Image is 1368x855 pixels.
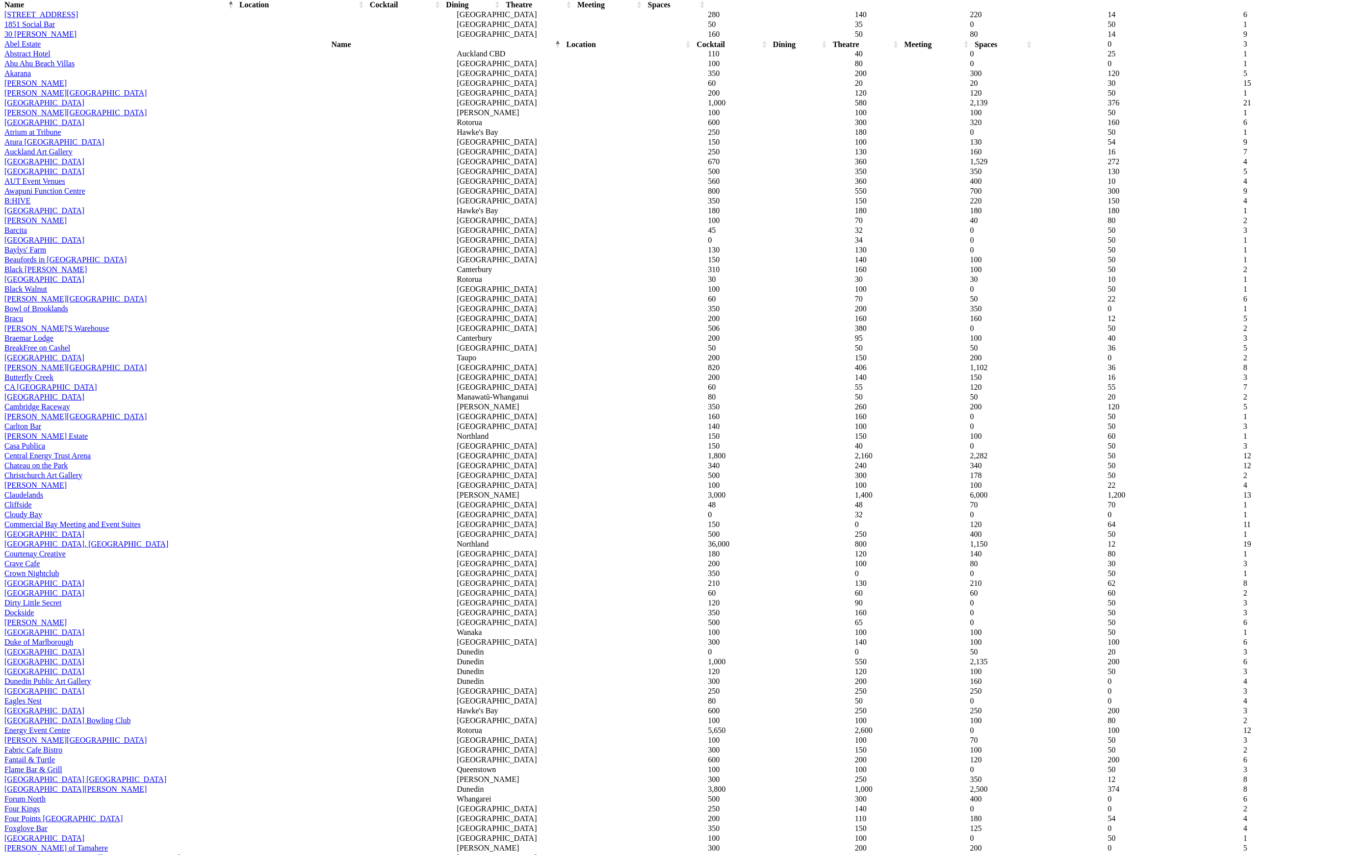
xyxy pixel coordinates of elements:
a: [GEOGRAPHIC_DATA] [4,393,84,401]
td: [GEOGRAPHIC_DATA] [456,69,707,78]
td: 0 [1107,304,1243,314]
a: [GEOGRAPHIC_DATA] [4,157,84,166]
td: 50 [707,343,854,353]
td: 1 [1243,235,1364,245]
td: [GEOGRAPHIC_DATA] [456,167,707,176]
a: Abel Estate [4,40,41,48]
td: [GEOGRAPHIC_DATA] [456,304,707,314]
a: Fantail & Turtle [4,755,55,764]
td: 50 [1107,324,1243,333]
td: 4 [1243,157,1364,167]
td: 150 [707,137,854,147]
td: 550 [854,186,970,196]
td: 5 [1243,167,1364,176]
td: 100 [854,108,970,118]
td: [GEOGRAPHIC_DATA] [456,137,707,147]
td: 1,000 [707,98,854,108]
a: B:HIVE [4,197,30,205]
th: Cocktail: activate to sort column ascending [696,40,773,50]
th: Location: activate to sort column ascending [566,40,696,50]
td: 10 [1107,176,1243,186]
td: 360 [854,157,970,167]
td: [GEOGRAPHIC_DATA] [456,186,707,196]
td: 16 [1107,147,1243,157]
td: [GEOGRAPHIC_DATA] [456,78,707,88]
a: Cambridge Raceway [4,402,70,411]
a: [PERSON_NAME] [4,618,67,627]
a: Cloudy Bay [4,510,42,519]
a: [STREET_ADDRESS] [4,10,78,19]
td: 100 [854,137,970,147]
a: Foxglove Bar [4,824,48,832]
td: 1 [1243,284,1364,294]
td: 0 [969,235,1107,245]
td: 350 [854,167,970,176]
a: Butterfly Creek [4,373,53,381]
td: 0 [969,59,1107,69]
td: [GEOGRAPHIC_DATA] [456,157,707,167]
td: 5 [1243,314,1364,324]
td: 120 [854,88,970,98]
th: Dining: activate to sort column ascending [773,40,832,50]
td: 25 [1107,49,1243,59]
td: 560 [707,176,854,186]
td: 5 [1243,343,1364,353]
td: 310 [707,265,854,275]
td: 180 [1107,206,1243,216]
td: 0 [969,49,1107,59]
td: 7 [1243,147,1364,157]
a: [GEOGRAPHIC_DATA] [4,206,84,215]
td: 100 [969,108,1107,118]
a: [PERSON_NAME] [4,79,67,87]
td: 200 [854,304,970,314]
td: 50 [969,343,1107,353]
td: 300 [854,118,970,127]
a: Dockside [4,608,34,617]
td: Rotorua [456,275,707,284]
td: 45 [707,226,854,235]
td: 40 [1107,333,1243,343]
td: 30 [854,275,970,284]
a: [GEOGRAPHIC_DATA] [4,648,84,656]
a: Baylys' Farm [4,246,46,254]
a: Christchurch Art Gallery [4,471,82,479]
td: 1 [1243,127,1364,137]
a: Flame Bar & Grill [4,765,62,774]
td: 360 [854,176,970,186]
td: 50 [1107,245,1243,255]
td: 50 [1107,88,1243,98]
a: [PERSON_NAME][GEOGRAPHIC_DATA] [4,412,147,421]
td: [GEOGRAPHIC_DATA] [456,98,707,108]
td: Taupo [456,353,707,363]
td: [GEOGRAPHIC_DATA] [456,147,707,157]
td: 250 [707,147,854,157]
a: Four Points [GEOGRAPHIC_DATA] [4,814,123,823]
a: Barcita [4,226,27,234]
th: Theatre: activate to sort column ascending [832,40,904,50]
td: 1 [1243,206,1364,216]
td: 100 [969,333,1107,343]
a: [GEOGRAPHIC_DATA], [GEOGRAPHIC_DATA] [4,540,168,548]
td: 0 [969,324,1107,333]
td: 150 [854,196,970,206]
td: 30 [969,275,1107,284]
td: 50 [1107,20,1243,29]
td: 80 [969,29,1107,39]
td: [GEOGRAPHIC_DATA] [456,10,707,20]
a: Commercial Bay Meeting and Event Suites [4,520,141,528]
td: 20 [969,78,1107,88]
td: 20 [854,78,970,88]
a: Bowl of Brooklands [4,304,68,313]
a: Black Walnut [4,285,47,293]
a: Energy Event Centre [4,726,70,734]
td: 160 [969,147,1107,157]
td: 700 [969,186,1107,196]
a: Akarana [4,69,31,77]
td: 9 [1243,186,1364,196]
a: [GEOGRAPHIC_DATA] [4,118,84,126]
td: 95 [854,333,970,343]
a: Casa Publica [4,442,45,450]
td: 180 [707,206,854,216]
a: Carlton Bar [4,422,41,430]
td: 600 [707,118,854,127]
